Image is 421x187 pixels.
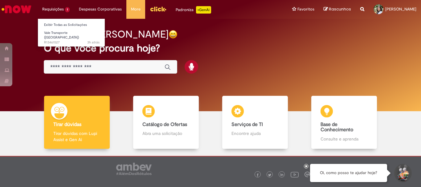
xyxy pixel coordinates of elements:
[231,130,278,136] p: Encontre ajuda
[169,30,178,39] img: happy-face.png
[291,170,299,178] img: logo_footer_youtube.png
[142,121,187,128] b: Catálogo de Ofertas
[211,96,300,149] a: Serviços de TI Encontre ajuda
[256,173,259,177] img: logo_footer_facebook.png
[53,121,81,128] b: Tirar dúvidas
[196,6,211,14] p: +GenAi
[321,121,353,133] b: Base de Conhecimento
[53,130,100,143] p: Tirar dúvidas com Lupi Assist e Gen Ai
[268,173,271,177] img: logo_footer_twitter.png
[87,40,100,45] span: 3h atrás
[176,6,211,14] div: Padroniza
[87,40,100,45] time: 29/08/2025 10:36:04
[297,6,314,12] span: Favoritos
[121,96,211,149] a: Catálogo de Ofertas Abra uma solicitação
[150,4,166,14] img: click_logo_yellow_360x200.png
[32,96,121,149] a: Tirar dúvidas Tirar dúvidas com Lupi Assist e Gen Ai
[44,40,100,45] span: R13461527
[324,6,351,12] a: Rascunhos
[280,173,284,177] img: logo_footer_linkedin.png
[321,136,367,142] p: Consulte e aprenda
[65,7,70,12] span: 1
[44,29,169,40] h2: Boa tarde, [PERSON_NAME]
[393,164,412,182] button: Iniciar Conversa de Suporte
[329,6,351,12] span: Rascunhos
[385,6,416,12] span: [PERSON_NAME]
[44,43,377,54] h2: O que você procura hoje?
[38,22,106,28] a: Exibir Todas as Solicitações
[44,30,79,40] span: Vale Transporte ([GEOGRAPHIC_DATA])
[42,6,64,12] span: Requisições
[142,130,189,136] p: Abra uma solicitação
[38,30,106,43] a: Aberto R13461527 : Vale Transporte (VT)
[305,172,310,177] img: logo_footer_workplace.png
[1,3,32,15] img: ServiceNow
[116,163,152,175] img: logo_footer_ambev_rotulo_gray.png
[131,6,141,12] span: More
[38,18,105,47] ul: Requisições
[79,6,122,12] span: Despesas Corporativas
[310,164,387,182] div: Oi, como posso te ajudar hoje?
[300,96,389,149] a: Base de Conhecimento Consulte e aprenda
[231,121,263,128] b: Serviços de TI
